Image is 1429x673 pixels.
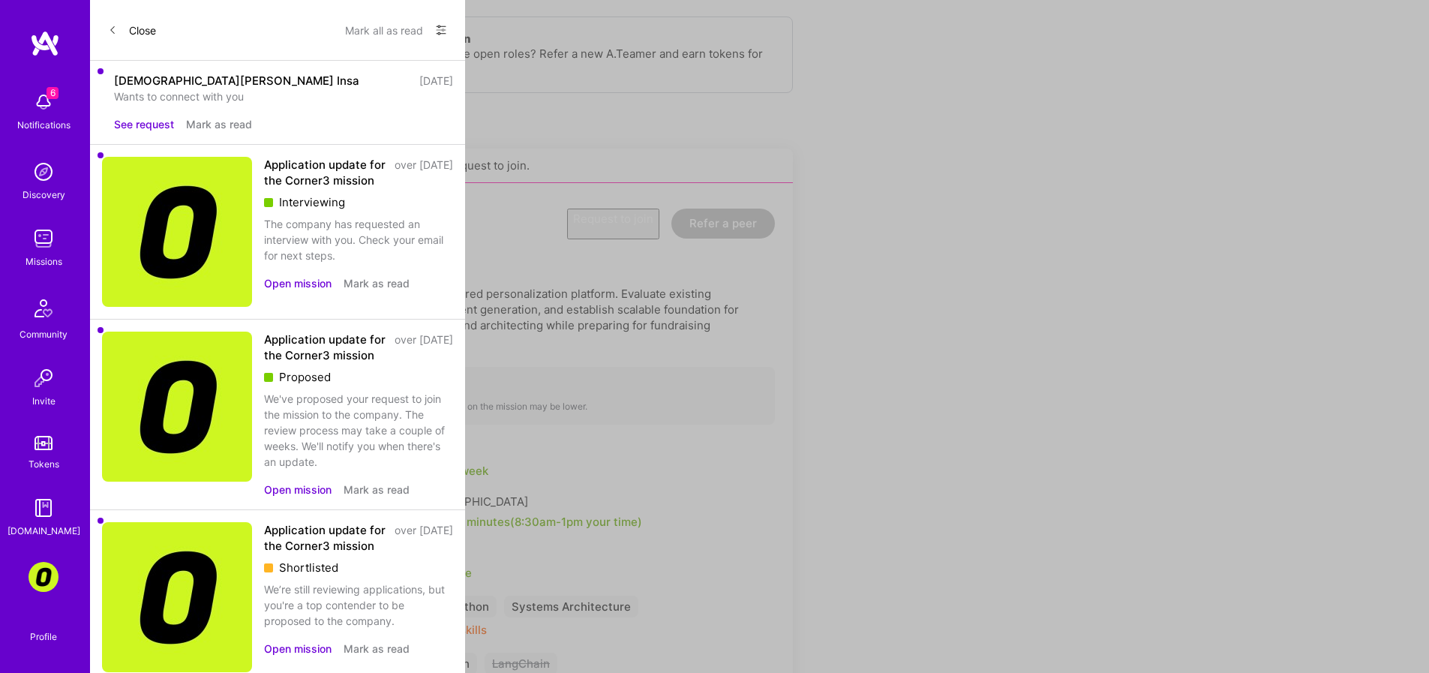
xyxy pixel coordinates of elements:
[29,493,59,523] img: guide book
[25,562,62,592] a: Corner3: Building an AI User Researcher
[25,613,62,643] a: Profile
[395,522,453,554] div: over [DATE]
[264,581,453,629] div: We’re still reviewing applications, but you're a top contender to be proposed to the company.
[344,641,410,656] button: Mark as read
[114,73,359,89] div: [DEMOGRAPHIC_DATA][PERSON_NAME] Insa
[114,89,453,104] div: Wants to connect with you
[29,224,59,254] img: teamwork
[264,522,386,554] div: Application update for the Corner3 mission
[114,116,174,132] button: See request
[20,326,68,342] div: Community
[47,87,59,99] span: 6
[23,187,65,203] div: Discovery
[30,30,60,57] img: logo
[264,194,453,210] div: Interviewing
[29,87,59,117] img: bell
[264,332,386,363] div: Application update for the Corner3 mission
[30,629,57,643] div: Profile
[264,482,332,497] button: Open mission
[102,157,252,307] img: Company Logo
[17,117,71,133] div: Notifications
[8,523,80,539] div: [DOMAIN_NAME]
[344,482,410,497] button: Mark as read
[395,157,453,188] div: over [DATE]
[186,116,252,132] button: Mark as read
[264,369,453,385] div: Proposed
[35,436,53,450] img: tokens
[264,216,453,263] div: The company has requested an interview with you. Check your email for next steps.
[29,456,59,472] div: Tokens
[32,393,56,409] div: Invite
[108,18,156,42] button: Close
[26,254,62,269] div: Missions
[102,522,252,672] img: Company Logo
[29,562,59,592] img: Corner3: Building an AI User Researcher
[26,290,62,326] img: Community
[264,157,386,188] div: Application update for the Corner3 mission
[29,363,59,393] img: Invite
[264,641,332,656] button: Open mission
[344,275,410,291] button: Mark as read
[264,275,332,291] button: Open mission
[29,157,59,187] img: discovery
[264,391,453,470] div: We've proposed your request to join the mission to the company. The review process may take a cou...
[102,332,252,482] img: Company Logo
[345,18,423,42] button: Mark all as read
[419,73,453,89] div: [DATE]
[264,560,453,575] div: Shortlisted
[395,332,453,363] div: over [DATE]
